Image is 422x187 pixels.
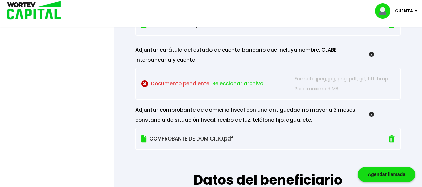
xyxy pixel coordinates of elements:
img: gfR76cHglkPwleuBLjWdxeZVvX9Wp6JBDmjRYY8JYDQn16A2ICN00zLTgIroGa6qie5tIuWH7V3AapTKqzv+oMZsGfMUqL5JM... [369,112,374,117]
img: icon-down [413,10,422,12]
p: Cuenta [395,6,413,16]
div: Adjuntar carátula del estado de cuenta bancario que incluya nombre, CLABE interbancaria y cuenta [135,45,374,65]
img: trash.f49e7519.svg [389,135,395,143]
img: profile-image [375,3,395,19]
img: gfR76cHglkPwleuBLjWdxeZVvX9Wp6JBDmjRYY8JYDQn16A2ICN00zLTgIroGa6qie5tIuWH7V3AapTKqzv+oMZsGfMUqL5JM... [369,52,374,57]
img: file.874bbc9e.svg [141,135,147,143]
p: Formato jpeg, jpg, png, pdf, gif, tiff, bmp. Peso máximo 3 MB. [295,74,395,94]
div: Adjuntar comprobante de domicilio fiscal con una antigüedad no mayor a 3 meses: constancia de sit... [135,105,374,125]
span: Seleccionar archivo [212,79,263,89]
div: Agendar llamada [358,167,415,182]
p: COMPROBANTE DE DOMICILIO.pdf [141,134,354,144]
p: Documento pendiente [141,74,292,94]
img: cross-circle.ce22fdcf.svg [141,80,148,87]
